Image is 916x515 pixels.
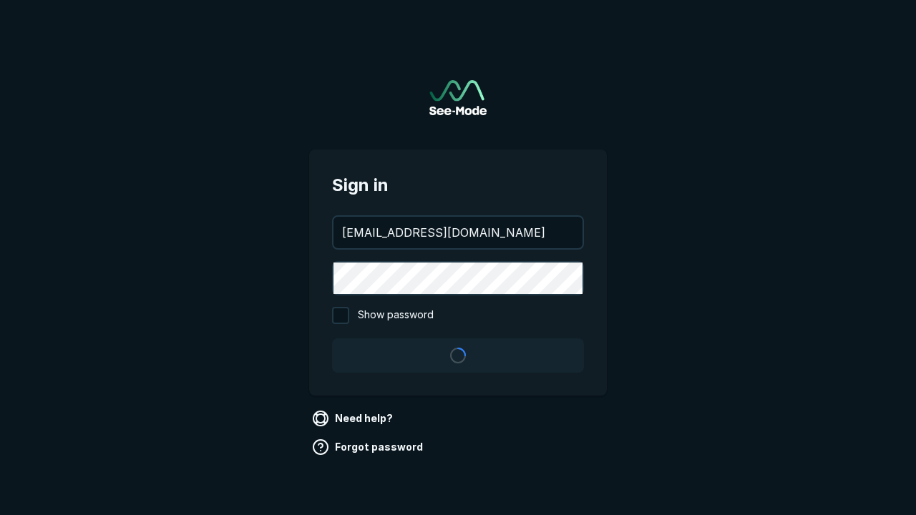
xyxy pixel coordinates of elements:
a: Forgot password [309,436,429,458]
span: Show password [358,307,434,324]
a: Need help? [309,407,399,430]
img: See-Mode Logo [429,80,487,115]
input: your@email.com [333,217,583,248]
a: Go to sign in [429,80,487,115]
span: Sign in [332,172,584,198]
